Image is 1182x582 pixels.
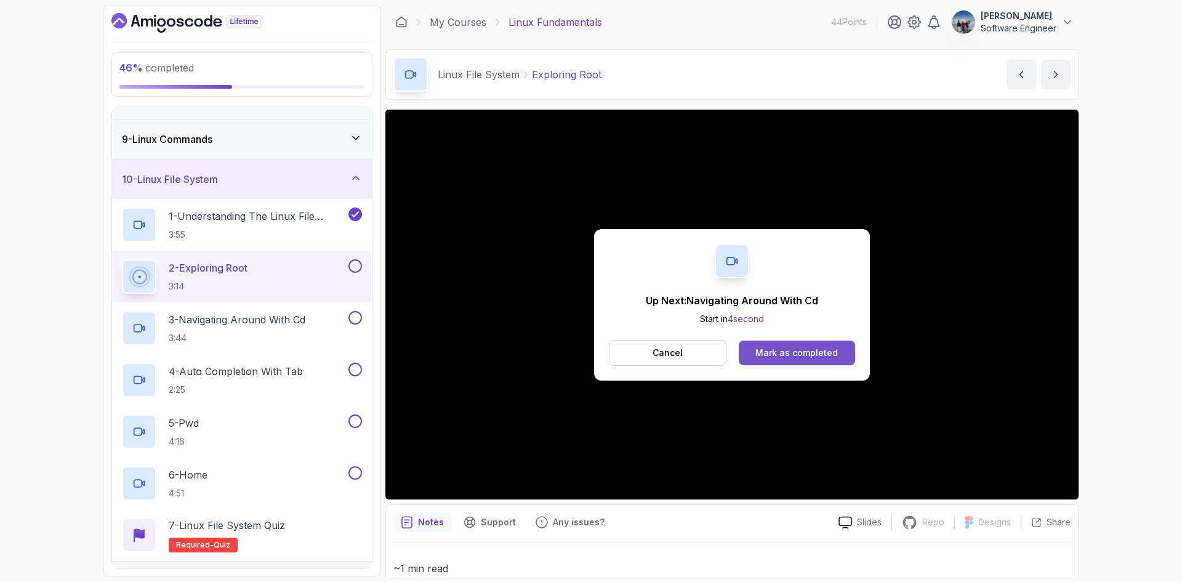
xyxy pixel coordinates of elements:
button: notes button [393,512,451,532]
button: Share [1021,516,1071,528]
iframe: 2 - Exploring root [385,110,1079,499]
button: 10-Linux File System [112,160,372,199]
p: 3:14 [169,280,247,293]
p: Any issues? [553,516,605,528]
p: 2 - Exploring Root [169,261,247,275]
p: Notes [418,516,444,528]
p: 3:55 [169,228,346,241]
p: Support [481,516,516,528]
p: Linux File System [438,67,520,82]
button: previous content [1007,60,1036,89]
p: Designs [978,516,1011,528]
p: 4 - Auto Completion With Tab [169,364,303,379]
button: 7-Linux File System QuizRequired-quiz [122,518,362,552]
p: Share [1047,516,1071,528]
h3: 10 - Linux File System [122,172,218,187]
button: Mark as completed [739,341,855,365]
button: 5-Pwd4:16 [122,414,362,449]
p: Slides [857,516,882,528]
button: 2-Exploring Root3:14 [122,259,362,294]
p: 4:51 [169,487,207,499]
button: Feedback button [528,512,612,532]
button: Support button [456,512,523,532]
h3: 9 - Linux Commands [122,132,212,147]
p: 6 - Home [169,467,207,482]
img: user profile image [952,10,975,34]
p: Cancel [653,347,683,359]
p: 4:16 [169,435,199,448]
button: Cancel [609,340,726,366]
span: quiz [214,540,230,550]
span: 46 % [119,62,143,74]
span: 4 second [728,313,764,324]
button: 3-Navigating Around With Cd3:44 [122,311,362,346]
p: 7 - Linux File System Quiz [169,518,285,533]
span: completed [119,62,194,74]
p: 3 - Navigating Around With Cd [169,312,305,327]
p: [PERSON_NAME] [981,10,1056,22]
p: Up Next: Navigating Around With Cd [646,293,818,308]
a: My Courses [430,15,486,30]
button: next content [1041,60,1071,89]
p: ~1 min read [393,560,1071,577]
p: Linux Fundamentals [509,15,602,30]
a: Dashboard [111,13,291,33]
p: 1 - Understanding The Linux File System [169,209,346,224]
a: Dashboard [395,16,408,28]
p: Software Engineer [981,22,1056,34]
span: Required- [176,540,214,550]
button: user profile image[PERSON_NAME]Software Engineer [951,10,1074,34]
button: 9-Linux Commands [112,119,372,159]
p: 3:44 [169,332,305,344]
button: 6-Home4:51 [122,466,362,501]
a: Slides [829,516,891,529]
p: 44 Points [831,16,867,28]
div: Mark as completed [755,347,838,359]
p: Start in [646,313,818,325]
button: 4-Auto Completion With Tab2:25 [122,363,362,397]
p: 2:25 [169,384,303,396]
p: Exploring Root [532,67,601,82]
button: 1-Understanding The Linux File System3:55 [122,208,362,242]
p: Repo [922,516,944,528]
p: 5 - Pwd [169,416,199,430]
